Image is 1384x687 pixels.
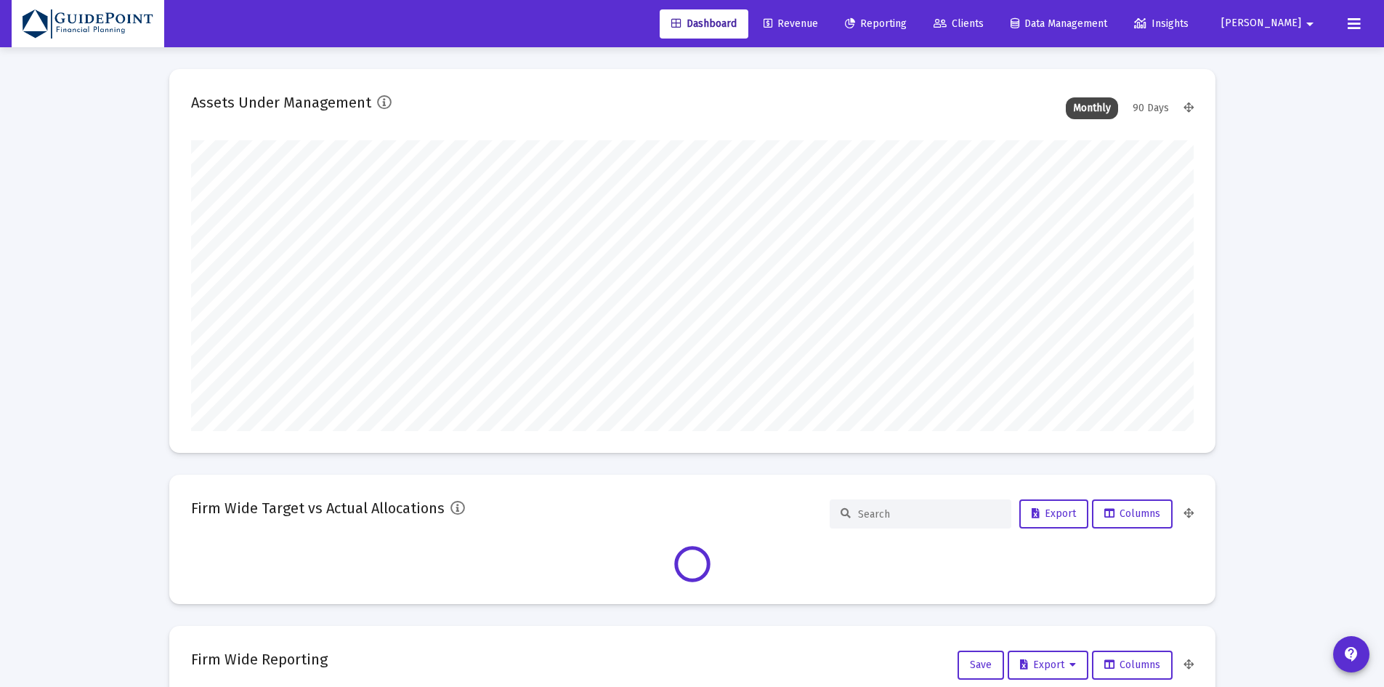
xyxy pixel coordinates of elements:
a: Revenue [752,9,830,39]
div: 90 Days [1125,97,1176,119]
span: Columns [1104,659,1160,671]
span: Export [1020,659,1076,671]
button: Columns [1092,499,1173,529]
h2: Assets Under Management [191,91,371,114]
button: [PERSON_NAME] [1204,9,1336,38]
span: [PERSON_NAME] [1221,17,1301,30]
span: Clients [934,17,984,30]
button: Save [958,651,1004,680]
div: Monthly [1066,97,1118,119]
span: Columns [1104,507,1160,520]
span: Dashboard [671,17,737,30]
mat-icon: contact_support [1343,646,1360,663]
input: Search [858,508,1000,521]
a: Dashboard [660,9,748,39]
span: Insights [1134,17,1189,30]
button: Export [1008,651,1088,680]
button: Export [1019,499,1088,529]
h2: Firm Wide Target vs Actual Allocations [191,497,445,520]
span: Reporting [845,17,907,30]
span: Export [1032,507,1076,520]
span: Save [970,659,992,671]
img: Dashboard [23,9,153,39]
a: Reporting [833,9,918,39]
a: Clients [922,9,995,39]
h2: Firm Wide Reporting [191,648,328,671]
span: Data Management [1011,17,1107,30]
button: Columns [1092,651,1173,680]
a: Insights [1122,9,1200,39]
a: Data Management [999,9,1119,39]
span: Revenue [764,17,818,30]
mat-icon: arrow_drop_down [1301,9,1319,39]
